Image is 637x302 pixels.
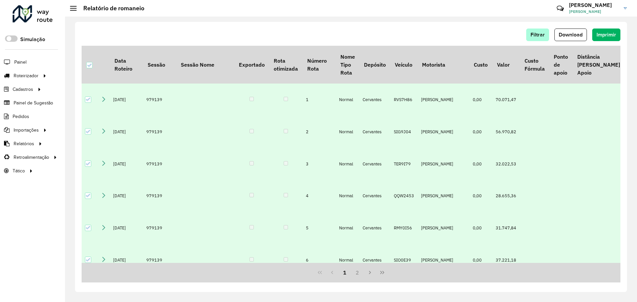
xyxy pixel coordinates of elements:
span: Cadastros [13,86,33,93]
span: Importações [14,127,39,134]
td: Cervantes [359,84,390,116]
td: Cervantes [359,180,390,212]
td: 0,00 [469,116,492,148]
td: 56.970,82 [492,116,520,148]
td: Cervantes [359,116,390,148]
td: Normal [336,244,359,276]
td: [DATE] [110,116,143,148]
td: [DATE] [110,212,143,244]
button: Imprimir [592,29,620,41]
span: [PERSON_NAME] [569,9,619,15]
button: Filtrar [526,29,549,41]
span: Painel de Sugestão [14,99,53,106]
td: 37.221,18 [492,244,520,276]
td: RVS7H86 [390,84,418,116]
td: 979139 [143,116,176,148]
td: 31.747,84 [492,212,520,244]
button: Next Page [364,266,376,279]
td: QQW2453 [390,180,418,212]
td: 2 [303,116,336,148]
h2: Relatório de romaneio [77,5,144,12]
span: Roteirizador [14,72,38,79]
td: Cervantes [359,212,390,244]
td: [DATE] [110,180,143,212]
td: SIG9J04 [390,116,418,148]
span: Filtrar [531,32,545,37]
span: Download [559,32,583,37]
td: Normal [336,212,359,244]
span: Tático [13,167,25,174]
td: 979139 [143,148,176,180]
td: Normal [336,148,359,180]
td: TER9I79 [390,148,418,180]
td: Normal [336,116,359,148]
td: [PERSON_NAME] [418,84,469,116]
td: 70.071,47 [492,84,520,116]
td: 979139 [143,212,176,244]
button: 2 [351,266,364,279]
button: Download [554,29,587,41]
th: Ponto de apoio [549,46,572,84]
th: Rota otimizada [269,46,302,84]
label: Simulação [20,35,45,43]
td: [PERSON_NAME] [418,116,469,148]
td: 979139 [143,244,176,276]
th: Motorista [418,46,469,84]
button: 1 [338,266,351,279]
span: Painel [14,59,27,66]
td: 32.022,53 [492,148,520,180]
th: Distância [PERSON_NAME] Apoio [573,46,624,84]
button: Last Page [376,266,389,279]
td: Normal [336,180,359,212]
span: Retroalimentação [14,154,49,161]
th: Sessão Nome [176,46,234,84]
td: 3 [303,148,336,180]
a: Contato Rápido [553,1,567,16]
th: Veículo [390,46,418,84]
td: 1 [303,84,336,116]
td: Cervantes [359,244,390,276]
td: 979139 [143,180,176,212]
td: 28.655,36 [492,180,520,212]
td: [DATE] [110,84,143,116]
td: [PERSON_NAME] [418,180,469,212]
th: Número Rota [303,46,336,84]
th: Valor [492,46,520,84]
td: [PERSON_NAME] [418,244,469,276]
span: Imprimir [597,32,616,37]
td: 4 [303,180,336,212]
td: [DATE] [110,244,143,276]
td: 5 [303,212,336,244]
td: [DATE] [110,148,143,180]
td: 0,00 [469,148,492,180]
td: 0,00 [469,244,492,276]
td: 0,00 [469,212,492,244]
th: Sessão [143,46,176,84]
td: Normal [336,84,359,116]
span: Relatórios [14,140,34,147]
td: [PERSON_NAME] [418,148,469,180]
td: 0,00 [469,84,492,116]
th: Custo [469,46,492,84]
h3: [PERSON_NAME] [569,2,619,8]
th: Data Roteiro [110,46,143,84]
th: Depósito [359,46,390,84]
th: Exportado [234,46,269,84]
th: Nome Tipo Rota [336,46,359,84]
td: 979139 [143,84,176,116]
span: Pedidos [13,113,29,120]
td: 0,00 [469,180,492,212]
td: 6 [303,244,336,276]
td: Cervantes [359,148,390,180]
td: RMY0I56 [390,212,418,244]
th: Custo Fórmula [520,46,549,84]
td: SIO0E39 [390,244,418,276]
td: [PERSON_NAME] [418,212,469,244]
